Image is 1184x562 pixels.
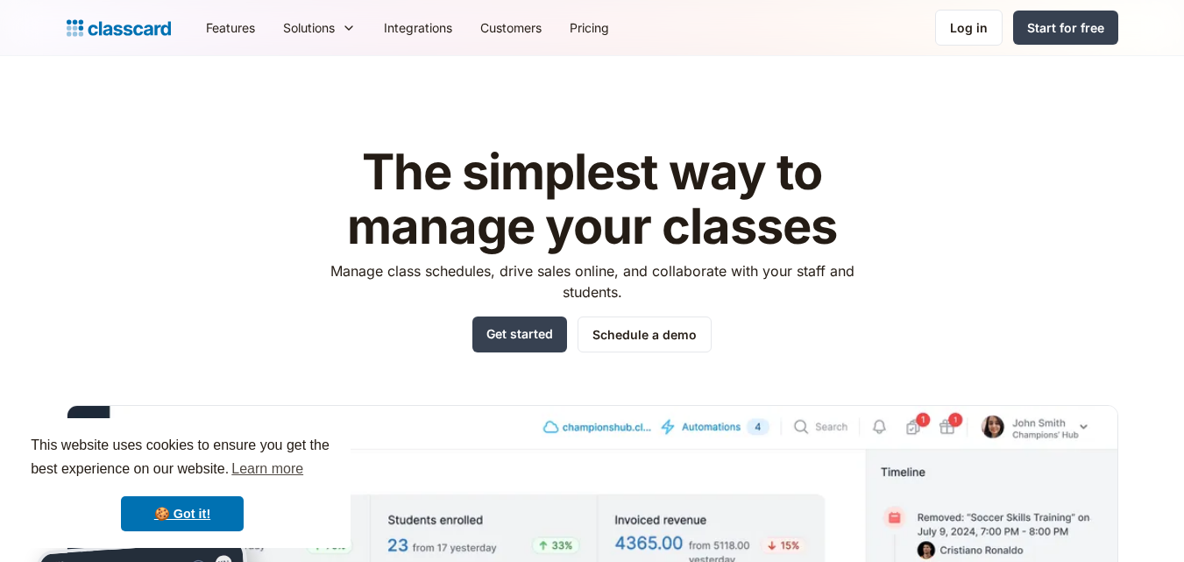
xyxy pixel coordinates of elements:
div: Solutions [269,8,370,47]
a: dismiss cookie message [121,496,244,531]
a: Start for free [1013,11,1118,45]
a: Customers [466,8,556,47]
h1: The simplest way to manage your classes [314,146,870,253]
a: Schedule a demo [578,317,712,352]
span: This website uses cookies to ensure you get the best experience on our website. [31,435,334,482]
a: home [67,16,171,40]
a: learn more about cookies [229,456,306,482]
a: Get started [472,317,567,352]
div: Solutions [283,18,335,37]
p: Manage class schedules, drive sales online, and collaborate with your staff and students. [314,260,870,302]
a: Log in [935,10,1003,46]
a: Features [192,8,269,47]
a: Pricing [556,8,623,47]
div: cookieconsent [14,418,351,548]
a: Integrations [370,8,466,47]
div: Start for free [1027,18,1104,37]
div: Log in [950,18,988,37]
